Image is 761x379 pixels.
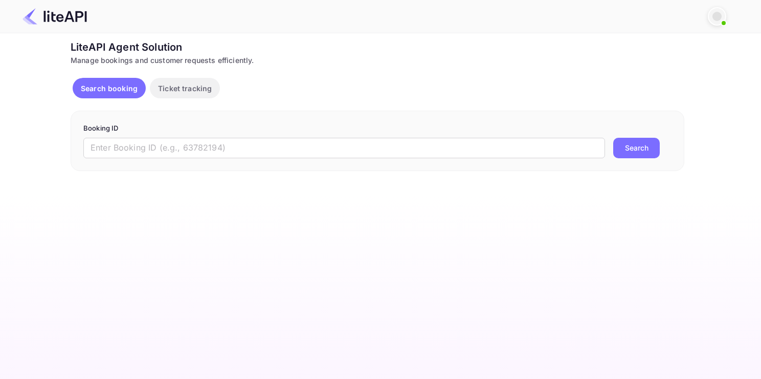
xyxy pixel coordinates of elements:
p: Booking ID [83,123,672,134]
img: LiteAPI Logo [23,8,87,25]
button: Search [613,138,660,158]
p: Search booking [81,83,138,94]
p: Ticket tracking [158,83,212,94]
div: LiteAPI Agent Solution [71,39,684,55]
input: Enter Booking ID (e.g., 63782194) [83,138,605,158]
div: Manage bookings and customer requests efficiently. [71,55,684,66]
